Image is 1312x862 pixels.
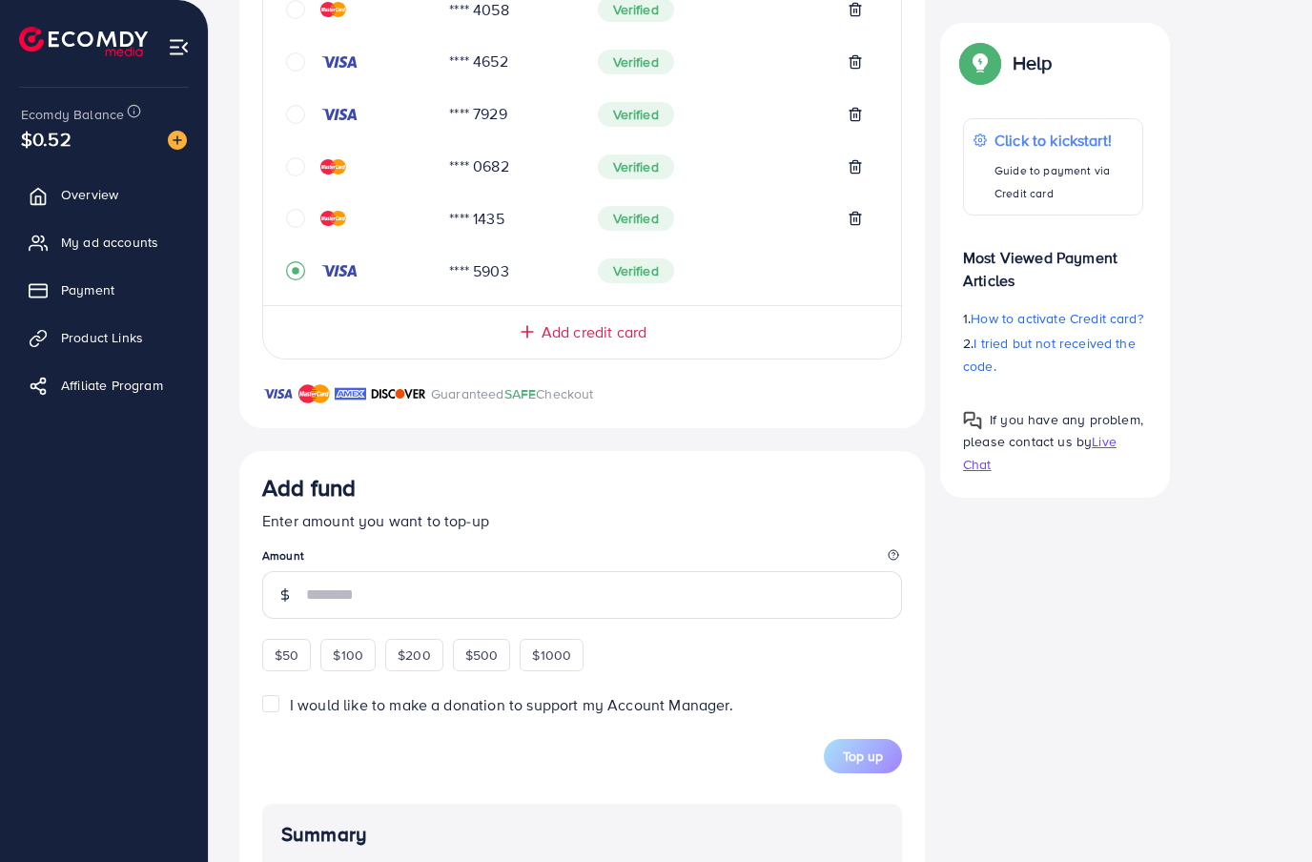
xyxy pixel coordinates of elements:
span: Payment [61,280,114,299]
iframe: Chat [1231,776,1298,848]
svg: record circle [286,261,305,280]
img: credit [320,159,346,174]
a: Overview [14,175,194,214]
img: brand [262,382,294,405]
a: Product Links [14,318,194,357]
span: SAFE [504,384,537,403]
span: Top up [843,747,883,766]
p: Enter amount you want to top-up [262,509,902,532]
span: Verified [598,206,674,231]
p: Help [1013,51,1053,74]
span: $500 [465,646,499,665]
span: How to activate Credit card? [971,309,1142,328]
a: My ad accounts [14,223,194,261]
legend: Amount [262,547,902,571]
span: If you have any problem, please contact us by [963,410,1143,451]
img: image [168,131,187,150]
span: Add credit card [542,321,646,343]
svg: circle [286,209,305,228]
a: Payment [14,271,194,309]
img: brand [371,382,426,405]
h4: Summary [281,823,883,847]
p: Guaranteed Checkout [431,382,594,405]
span: Affiliate Program [61,376,163,395]
img: credit [320,2,346,17]
svg: circle [286,52,305,72]
img: menu [168,36,190,58]
span: $1000 [532,646,571,665]
span: I would like to make a donation to support my Account Manager. [290,694,733,715]
h3: Add fund [262,474,356,502]
span: Overview [61,185,118,204]
span: $100 [333,646,363,665]
img: credit [320,107,359,122]
svg: circle [286,105,305,124]
img: credit [320,211,346,226]
img: brand [298,382,330,405]
span: $0.52 [21,125,72,153]
p: 1. [963,307,1143,330]
a: Affiliate Program [14,366,194,404]
button: Top up [824,739,902,773]
span: Verified [598,154,674,179]
img: Popup guide [963,411,982,430]
span: Verified [598,102,674,127]
span: $200 [398,646,431,665]
p: Most Viewed Payment Articles [963,231,1143,292]
img: logo [19,27,148,56]
span: My ad accounts [61,233,158,252]
span: Ecomdy Balance [21,105,124,124]
span: Verified [598,50,674,74]
p: Click to kickstart! [994,129,1133,152]
span: I tried but not received the code. [963,334,1136,376]
span: $50 [275,646,298,665]
span: Verified [598,258,674,283]
svg: circle [286,157,305,176]
img: credit [320,263,359,278]
p: 2. [963,332,1143,378]
span: Product Links [61,328,143,347]
img: brand [335,382,366,405]
p: Guide to payment via Credit card [994,159,1133,205]
img: credit [320,54,359,70]
img: Popup guide [963,46,997,80]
